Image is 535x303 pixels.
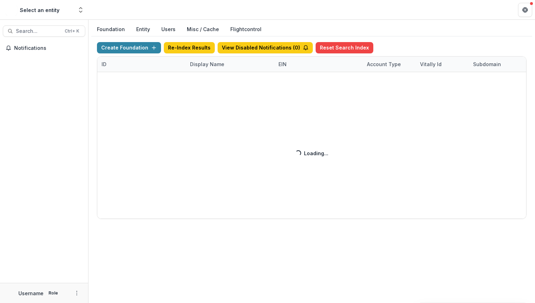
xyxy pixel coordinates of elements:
button: Misc / Cache [181,23,225,36]
button: Open entity switcher [76,3,86,17]
button: Search... [3,25,85,37]
button: Foundation [91,23,131,36]
span: Notifications [14,45,82,51]
p: Username [18,290,44,297]
div: Select an entity [20,6,59,14]
button: Get Help [518,3,532,17]
button: Users [156,23,181,36]
span: Search... [16,28,61,34]
p: Role [46,290,60,296]
a: Flightcontrol [230,25,261,33]
div: Ctrl + K [63,27,81,35]
button: More [73,289,81,297]
button: Entity [131,23,156,36]
button: Notifications [3,42,85,54]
